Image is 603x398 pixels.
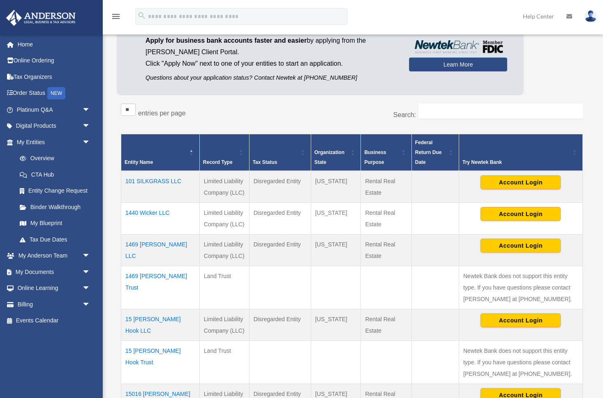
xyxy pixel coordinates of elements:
[199,234,249,266] td: Limited Liability Company (LLC)
[481,210,561,216] a: Account Login
[199,309,249,340] td: Limited Liability Company (LLC)
[6,85,103,102] a: Order StatusNEW
[121,171,200,203] td: 101 SILKGRASS LLC
[249,202,311,234] td: Disregarded Entity
[393,111,416,118] label: Search:
[111,14,121,21] a: menu
[6,280,103,297] a: Online Learningarrow_drop_down
[82,280,99,297] span: arrow_drop_down
[146,58,397,69] p: Click "Apply Now" next to one of your entities to start an application.
[6,313,103,329] a: Events Calendar
[6,101,103,118] a: Platinum Q&Aarrow_drop_down
[481,316,561,323] a: Account Login
[481,178,561,185] a: Account Login
[121,134,200,171] th: Entity Name: Activate to invert sorting
[311,309,361,340] td: [US_STATE]
[6,69,103,85] a: Tax Organizers
[249,234,311,266] td: Disregarded Entity
[413,40,503,53] img: NewtekBankLogoSM.png
[203,159,233,165] span: Record Type
[47,87,65,99] div: NEW
[121,309,200,340] td: 15 [PERSON_NAME] Hook LLC
[199,171,249,203] td: Limited Liability Company (LLC)
[314,150,344,165] span: Organization State
[361,134,411,171] th: Business Purpose: Activate to sort
[6,264,103,280] a: My Documentsarrow_drop_down
[361,202,411,234] td: Rental Real Estate
[411,134,459,171] th: Federal Return Due Date: Activate to sort
[6,36,103,53] a: Home
[121,340,200,384] td: 15 [PERSON_NAME] Hook Trust
[199,202,249,234] td: Limited Liability Company (LLC)
[459,266,582,309] td: Newtek Bank does not support this entity type. If you have questions please contact [PERSON_NAME]...
[121,266,200,309] td: 1469 [PERSON_NAME] Trust
[6,296,103,313] a: Billingarrow_drop_down
[137,11,146,20] i: search
[481,239,561,253] button: Account Login
[111,12,121,21] i: menu
[12,150,95,167] a: Overview
[481,207,561,221] button: Account Login
[82,296,99,313] span: arrow_drop_down
[481,175,561,189] button: Account Login
[364,150,386,165] span: Business Purpose
[12,199,99,215] a: Binder Walkthrough
[125,159,153,165] span: Entity Name
[459,340,582,384] td: Newtek Bank does not support this entity type. If you have questions please contact [PERSON_NAME]...
[249,309,311,340] td: Disregarded Entity
[82,118,99,135] span: arrow_drop_down
[311,234,361,266] td: [US_STATE]
[138,110,186,117] label: entries per page
[311,134,361,171] th: Organization State: Activate to sort
[459,134,582,171] th: Try Newtek Bank : Activate to sort
[12,231,99,248] a: Tax Due Dates
[6,53,103,69] a: Online Ordering
[6,248,103,264] a: My Anderson Teamarrow_drop_down
[361,171,411,203] td: Rental Real Estate
[253,159,277,165] span: Tax Status
[409,58,507,71] a: Learn More
[481,313,561,327] button: Account Login
[249,134,311,171] th: Tax Status: Activate to sort
[6,134,99,150] a: My Entitiesarrow_drop_down
[462,157,570,167] div: Try Newtek Bank
[82,101,99,118] span: arrow_drop_down
[82,264,99,281] span: arrow_drop_down
[311,202,361,234] td: [US_STATE]
[361,234,411,266] td: Rental Real Estate
[146,37,307,44] span: Apply for business bank accounts faster and easier
[199,266,249,309] td: Land Trust
[146,73,397,83] p: Questions about your application status? Contact Newtek at [PHONE_NUMBER]
[249,171,311,203] td: Disregarded Entity
[12,183,99,199] a: Entity Change Request
[199,134,249,171] th: Record Type: Activate to sort
[199,340,249,384] td: Land Trust
[82,248,99,265] span: arrow_drop_down
[311,171,361,203] td: [US_STATE]
[4,10,78,26] img: Anderson Advisors Platinum Portal
[585,10,597,22] img: User Pic
[146,35,397,58] p: by applying from the [PERSON_NAME] Client Portal.
[481,391,561,398] a: Account Login
[82,134,99,151] span: arrow_drop_down
[121,202,200,234] td: 1440 Wicker LLC
[361,309,411,340] td: Rental Real Estate
[12,166,99,183] a: CTA Hub
[12,215,99,232] a: My Blueprint
[415,140,442,165] span: Federal Return Due Date
[6,118,103,134] a: Digital Productsarrow_drop_down
[121,234,200,266] td: 1469 [PERSON_NAME] LLC
[481,242,561,248] a: Account Login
